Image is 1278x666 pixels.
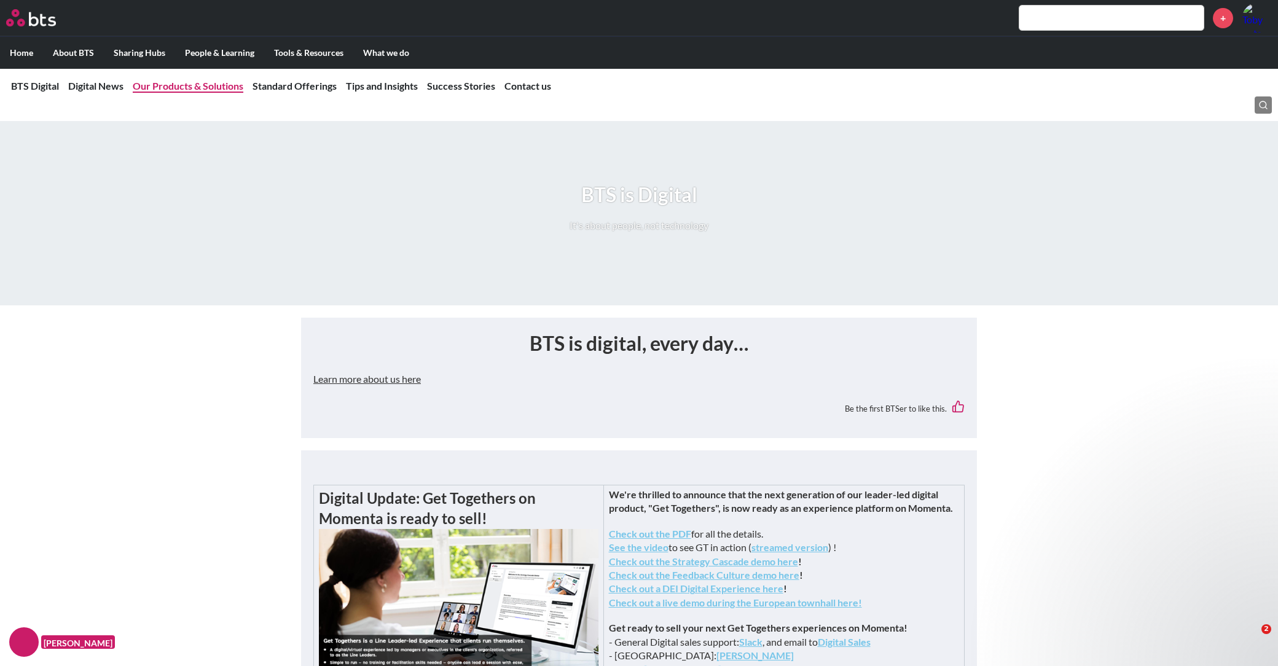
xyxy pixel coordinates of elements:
label: People & Learning [175,37,264,69]
div: Be the first BTSer to like this. [313,391,965,425]
a: Check out the Feedback Culture demo here [609,569,799,581]
a: See the video [609,541,668,553]
a: Standard Offerings [253,80,337,92]
iframe: Intercom live chat [1236,624,1266,654]
img: Toby Peters [1242,3,1272,33]
strong: ! [799,569,803,581]
a: Our Products & Solutions [133,80,243,92]
strong: ! [798,555,802,567]
a: Check out a DEI Digital Experience here [609,582,783,594]
button: Learn more about us here [313,367,421,391]
p: for all the details. to see GT in action ( ) ! [609,527,959,609]
h1: BTS is Digital [570,181,708,209]
strong: Digital Update: Get Togethers on Momenta is ready to sell! [319,489,536,528]
strong: Get ready to sell your next Get Togethers experiences on Momenta! [609,622,908,633]
a: Digital News [68,80,123,92]
a: Slack [739,636,762,648]
iframe: Intercom notifications message [1032,415,1278,633]
img: F [9,627,39,657]
strong: ! [783,582,787,594]
a: + [1213,8,1233,28]
a: Tips and Insights [346,80,418,92]
a: Digital Sales [818,636,871,648]
a: streamed version [751,541,828,553]
label: Sharing Hubs [104,37,175,69]
a: Profile [1242,3,1272,33]
h1: BTS is digital, every day… [313,330,965,358]
a: BTS Digital [11,80,59,92]
a: Contact us [504,80,551,92]
label: About BTS [43,37,104,69]
p: It's about people, not technology [570,219,708,232]
a: Go home [6,9,79,26]
img: BTS Logo [6,9,56,26]
a: Check out the PDF [609,528,691,539]
strong: We're thrilled to announce that the next generation of our leader-led digital product, "Get Toget... [609,488,953,514]
label: What we do [353,37,419,69]
a: Check out a live demo during the European townhall here! [609,597,862,608]
label: Tools & Resources [264,37,353,69]
a: Success Stories [427,80,495,92]
figcaption: [PERSON_NAME] [41,635,115,649]
a: [PERSON_NAME] [716,649,794,661]
span: 2 [1261,624,1271,634]
a: Check out the Strategy Cascade demo here [609,555,798,567]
